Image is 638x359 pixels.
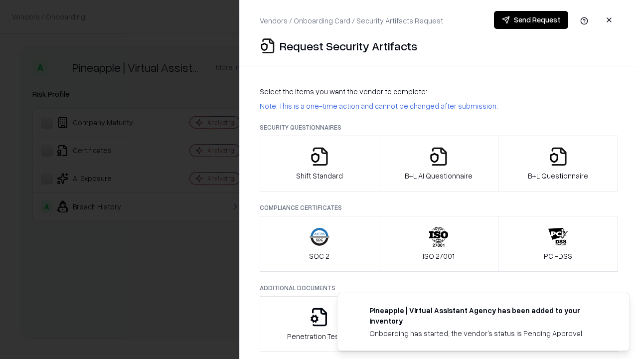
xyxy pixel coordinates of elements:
[309,251,329,261] p: SOC 2
[296,171,343,181] p: Shift Standard
[260,15,443,26] p: Vendors / Onboarding Card / Security Artifacts Request
[287,331,351,342] p: Penetration Testing
[494,11,568,29] button: Send Request
[369,305,606,326] div: Pineapple | Virtual Assistant Agency has been added to your inventory
[280,38,417,54] p: Request Security Artifacts
[423,251,455,261] p: ISO 27001
[544,251,572,261] p: PCI-DSS
[498,216,618,272] button: PCI-DSS
[379,136,499,191] button: B+L AI Questionnaire
[379,216,499,272] button: ISO 27001
[260,123,618,132] p: Security Questionnaires
[405,171,473,181] p: B+L AI Questionnaire
[260,86,618,97] p: Select the items you want the vendor to complete:
[498,136,618,191] button: B+L Questionnaire
[260,284,618,292] p: Additional Documents
[260,296,379,352] button: Penetration Testing
[260,136,379,191] button: Shift Standard
[349,305,361,317] img: trypineapple.com
[260,101,618,111] p: Note: This is a one-time action and cannot be changed after submission.
[260,216,379,272] button: SOC 2
[369,328,606,339] div: Onboarding has started, the vendor's status is Pending Approval.
[260,203,618,212] p: Compliance Certificates
[528,171,588,181] p: B+L Questionnaire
